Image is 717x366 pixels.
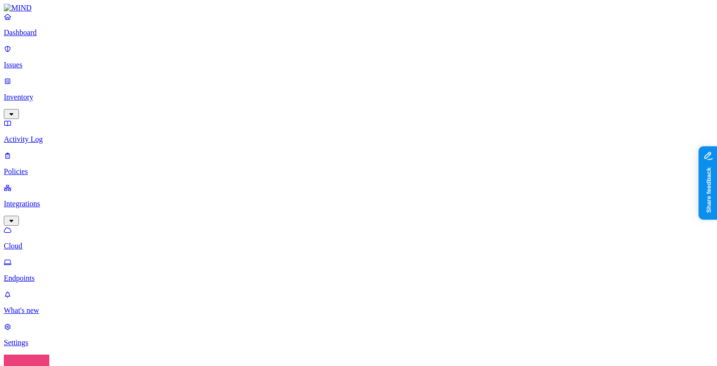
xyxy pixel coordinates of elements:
[4,93,713,101] p: Inventory
[4,274,713,283] p: Endpoints
[4,167,713,176] p: Policies
[4,306,713,315] p: What's new
[4,183,713,224] a: Integrations
[4,4,32,12] img: MIND
[4,61,713,69] p: Issues
[4,200,713,208] p: Integrations
[4,339,713,347] p: Settings
[4,77,713,118] a: Inventory
[4,258,713,283] a: Endpoints
[4,322,713,347] a: Settings
[4,290,713,315] a: What's new
[4,135,713,144] p: Activity Log
[4,119,713,144] a: Activity Log
[4,151,713,176] a: Policies
[4,4,713,12] a: MIND
[4,12,713,37] a: Dashboard
[4,226,713,250] a: Cloud
[4,45,713,69] a: Issues
[4,242,713,250] p: Cloud
[4,28,713,37] p: Dashboard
